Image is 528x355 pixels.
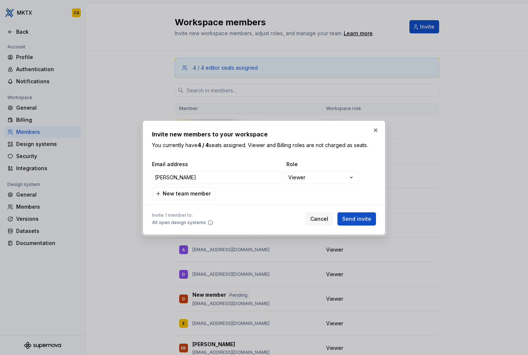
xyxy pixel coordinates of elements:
button: Cancel [305,212,333,226]
span: Email address [152,161,283,168]
span: All open design systems [152,220,206,226]
span: Cancel [310,215,328,223]
span: Send invite [342,215,371,223]
button: Send invite [337,212,376,226]
button: New team member [152,187,216,200]
h2: Invite new members to your workspace [152,130,376,139]
b: 4 / 4 [198,142,209,148]
p: You currently have seats assigned. Viewer and Billing roles are not charged as seats. [152,142,376,149]
span: Role [286,161,360,168]
span: New team member [163,190,211,197]
span: Invite 1 member to: [152,212,213,218]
